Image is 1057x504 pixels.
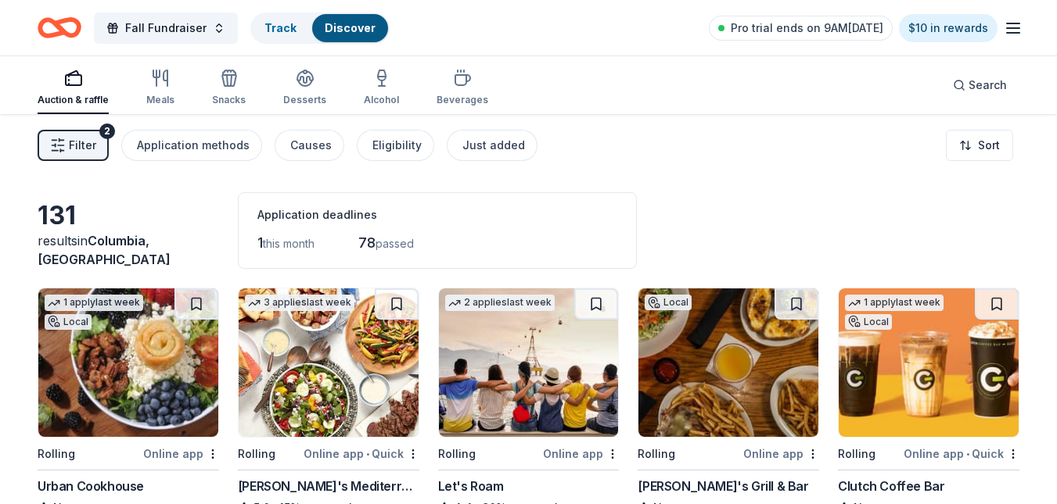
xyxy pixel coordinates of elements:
button: Fall Fundraiser [94,13,238,44]
a: Track [264,21,297,34]
button: Application methods [121,130,262,161]
span: Filter [69,136,96,155]
button: Filter2 [38,130,109,161]
button: Meals [146,63,174,114]
a: Discover [325,21,376,34]
span: 1 [257,234,263,251]
button: Causes [275,130,344,161]
button: Just added [447,130,537,161]
div: Application methods [137,136,250,155]
span: this month [263,237,315,250]
img: Image for Urban Cookhouse [38,288,218,437]
button: Auction & raffle [38,63,109,114]
span: passed [376,237,414,250]
button: Desserts [283,63,326,114]
div: Rolling [238,445,275,463]
a: Home [38,9,81,46]
div: 2 [99,123,115,139]
div: Local [645,295,692,310]
img: Image for J.R. Cash's Grill & Bar [638,288,818,437]
span: Sort [978,136,1000,155]
div: Rolling [438,445,476,463]
div: Meals [146,94,174,106]
div: 131 [38,200,219,231]
div: Rolling [38,445,75,463]
div: Local [45,314,92,330]
div: 1 apply last week [45,295,143,311]
div: 3 applies last week [245,295,354,311]
a: Pro trial ends on 9AM[DATE] [709,16,893,41]
div: Online app [543,444,619,463]
button: Beverages [437,63,488,114]
div: 1 apply last week [845,295,944,311]
div: Rolling [838,445,875,463]
button: Sort [946,130,1013,161]
div: [PERSON_NAME]'s Grill & Bar [638,477,808,495]
div: Online app Quick [304,444,419,463]
span: Search [969,76,1007,95]
img: Image for Taziki's Mediterranean Cafe [239,288,419,437]
img: Image for Let's Roam [439,288,619,437]
button: TrackDiscover [250,13,390,44]
button: Alcohol [364,63,399,114]
div: Local [845,314,892,330]
span: • [366,448,369,460]
button: Eligibility [357,130,434,161]
div: Rolling [638,445,675,463]
div: Application deadlines [257,206,617,224]
button: Search [940,70,1019,101]
button: Snacks [212,63,246,114]
span: • [966,448,969,460]
div: Online app [143,444,219,463]
div: Urban Cookhouse [38,477,144,495]
span: in [38,233,171,267]
div: Auction & raffle [38,94,109,106]
div: Desserts [283,94,326,106]
div: results [38,231,219,269]
div: Just added [462,136,525,155]
div: Online app [743,444,819,463]
span: Pro trial ends on 9AM[DATE] [731,19,883,38]
div: Beverages [437,94,488,106]
div: [PERSON_NAME]'s Mediterranean Cafe [238,477,419,495]
div: Eligibility [372,136,422,155]
div: Clutch Coffee Bar [838,477,944,495]
a: $10 in rewards [899,14,998,42]
span: Fall Fundraiser [125,19,207,38]
div: Let's Roam [438,477,504,495]
img: Image for Clutch Coffee Bar [839,288,1019,437]
span: Columbia, [GEOGRAPHIC_DATA] [38,233,171,267]
span: 78 [358,234,376,251]
div: Snacks [212,94,246,106]
div: 2 applies last week [445,295,555,311]
div: Online app Quick [904,444,1019,463]
div: Causes [290,136,332,155]
div: Alcohol [364,94,399,106]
